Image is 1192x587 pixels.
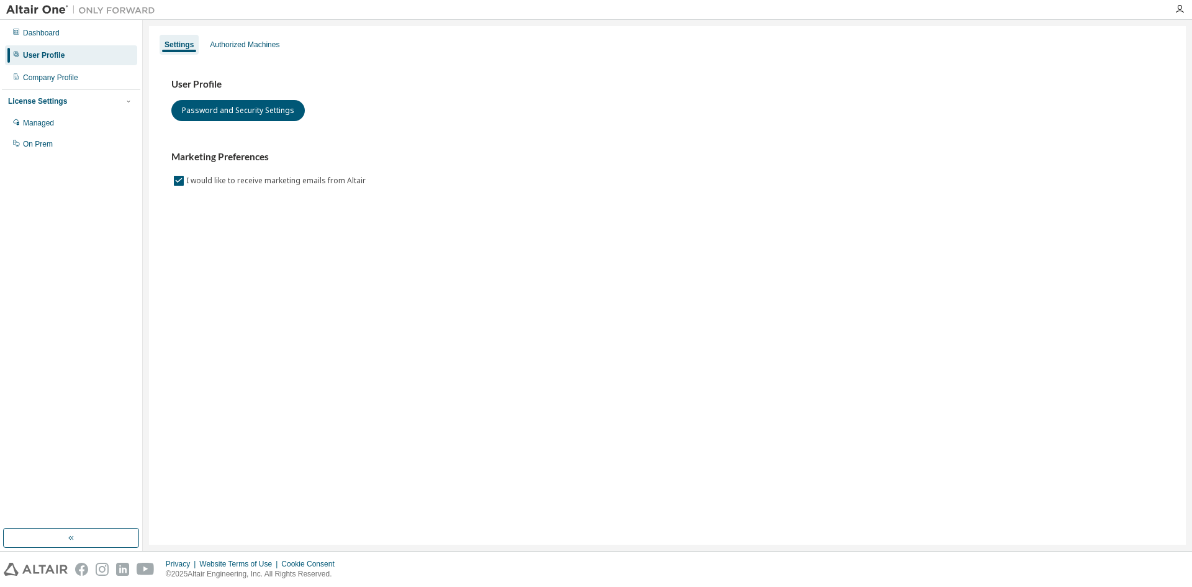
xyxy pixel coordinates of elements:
div: Settings [165,40,194,50]
div: Authorized Machines [210,40,279,50]
img: facebook.svg [75,563,88,576]
button: Password and Security Settings [171,100,305,121]
div: Cookie Consent [281,559,341,569]
div: Company Profile [23,73,78,83]
img: linkedin.svg [116,563,129,576]
img: Altair One [6,4,161,16]
div: Privacy [166,559,199,569]
div: On Prem [23,139,53,149]
div: Managed [23,118,54,128]
div: User Profile [23,50,65,60]
h3: User Profile [171,78,1163,91]
div: License Settings [8,96,67,106]
div: Website Terms of Use [199,559,281,569]
img: instagram.svg [96,563,109,576]
img: altair_logo.svg [4,563,68,576]
div: Dashboard [23,28,60,38]
img: youtube.svg [137,563,155,576]
h3: Marketing Preferences [171,151,1163,163]
label: I would like to receive marketing emails from Altair [186,173,368,188]
p: © 2025 Altair Engineering, Inc. All Rights Reserved. [166,569,342,580]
